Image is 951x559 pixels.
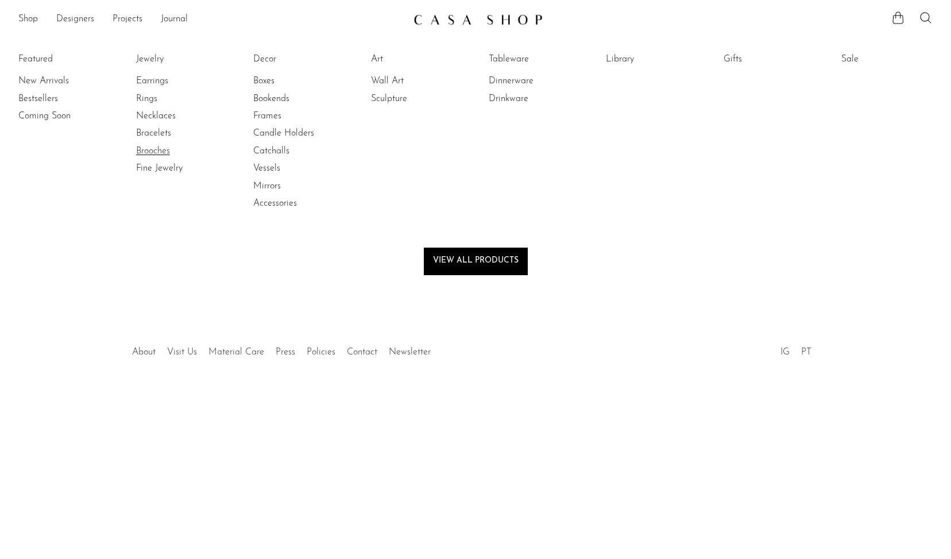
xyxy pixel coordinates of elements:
ul: Featured [18,72,105,125]
a: Sale [841,53,927,65]
a: Bracelets [136,127,222,140]
a: Frames [253,110,339,122]
a: Material Care [208,348,264,357]
a: Designers [56,12,94,27]
ul: Sale [841,51,927,72]
a: Earrings [136,75,222,87]
a: Catchalls [253,145,339,157]
a: Policies [307,348,335,357]
a: Sculpture [371,92,457,105]
a: About [132,348,156,357]
a: Bestsellers [18,92,105,105]
nav: Desktop navigation [18,10,404,29]
a: Tableware [489,53,575,65]
ul: Social Medias [775,338,817,360]
a: Brooches [136,145,222,157]
a: Press [276,348,295,357]
a: Accessories [253,197,339,210]
a: View all products [424,248,528,275]
ul: Decor [253,51,339,213]
a: Jewelry [136,53,222,65]
ul: Quick links [126,338,436,360]
a: Bookends [253,92,339,105]
a: Coming Soon [18,110,105,122]
ul: Gifts [724,51,810,72]
a: Library [606,53,692,65]
a: PT [801,348,811,357]
ul: Library [606,51,692,72]
ul: Jewelry [136,51,222,178]
a: IG [780,348,790,357]
ul: NEW HEADER MENU [18,10,404,29]
a: Necklaces [136,110,222,122]
a: Projects [113,12,142,27]
a: Drinkware [489,92,575,105]
a: Candle Holders [253,127,339,140]
a: Visit Us [167,348,197,357]
a: Contact [347,348,377,357]
a: Gifts [724,53,810,65]
a: Boxes [253,75,339,87]
a: Mirrors [253,180,339,192]
a: Journal [161,12,188,27]
a: Rings [136,92,222,105]
ul: Tableware [489,51,575,107]
a: Dinnerware [489,75,575,87]
a: Vessels [253,162,339,175]
ul: Art [371,51,457,107]
a: Art [371,53,457,65]
a: New Arrivals [18,75,105,87]
a: Fine Jewelry [136,162,222,175]
a: Decor [253,53,339,65]
a: Wall Art [371,75,457,87]
a: Shop [18,12,38,27]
